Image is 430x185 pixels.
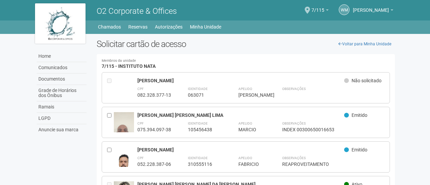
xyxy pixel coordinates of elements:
a: Anuncie sua marca [37,124,87,135]
div: MARCIO [238,127,265,133]
strong: CPF [137,87,144,91]
div: 310555116 [188,161,222,167]
img: logo.jpg [35,3,86,44]
div: REAPROVEITAMENTO [282,161,385,167]
div: [PERSON_NAME] [137,78,344,84]
a: Minha Unidade [190,22,221,32]
strong: Observações [282,156,306,160]
div: 052.228.387-06 [137,161,171,167]
a: Voltar para Minha Unidade [335,39,395,49]
a: WM [339,4,350,15]
span: O2 Corporate & Offices [97,6,177,16]
h2: Solicitar cartão de acesso [97,39,395,49]
strong: CPF [137,122,144,125]
div: 082.328.377-13 [137,92,171,98]
strong: Apelido [238,87,252,91]
div: [PERSON_NAME] [PERSON_NAME] LIMA [137,112,344,118]
a: Autorizações [155,22,183,32]
a: Comunicados [37,62,87,74]
a: [PERSON_NAME] [353,8,393,14]
a: LGPD [37,113,87,124]
img: user.jpg [114,147,134,177]
strong: Identidade [188,122,208,125]
strong: Observações [282,87,306,91]
strong: Identidade [188,87,208,91]
span: 7/115 [311,1,324,13]
span: Emitido [352,112,367,118]
img: user.jpg [114,112,134,148]
div: 105456438 [188,127,222,133]
a: Ramais [37,101,87,113]
div: 075.394.097-38 [137,127,171,133]
strong: CPF [137,156,144,160]
div: [PERSON_NAME] [238,92,265,98]
a: 7/115 [311,8,329,14]
div: INDEX 00300650016653 [282,127,385,133]
span: Wanderson M Coutinho [353,1,389,13]
a: Reservas [128,22,147,32]
h4: 7/115 - INSTITUTO NATA [102,59,390,69]
a: Home [37,51,87,62]
div: 063071 [188,92,222,98]
span: Não solicitado [352,78,382,83]
strong: Apelido [238,122,252,125]
a: Chamados [98,22,121,32]
span: Emitido [352,147,367,152]
a: Documentos [37,74,87,85]
a: Grade de Horários dos Ônibus [37,85,87,101]
strong: Identidade [188,156,208,160]
strong: Observações [282,122,306,125]
strong: Apelido [238,156,252,160]
div: FABRICIO [238,161,265,167]
div: [PERSON_NAME] [137,147,344,153]
small: Membros da unidade [102,59,390,63]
